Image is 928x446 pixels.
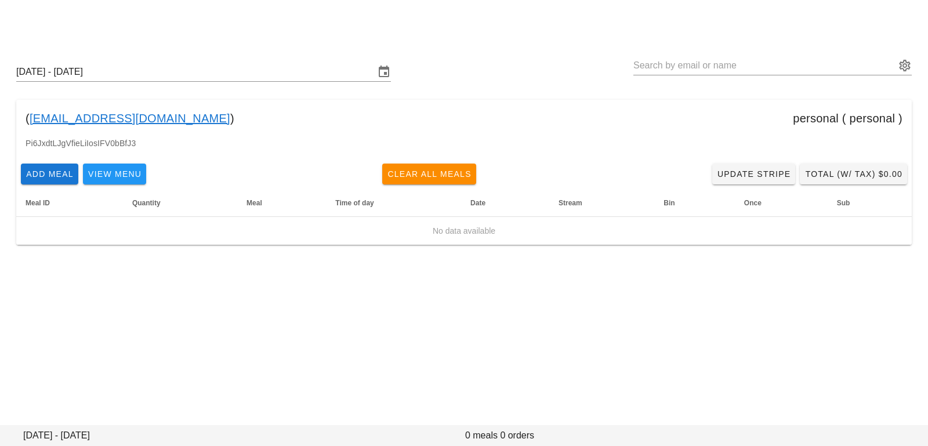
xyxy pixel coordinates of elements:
span: Date [470,199,485,207]
button: Add Meal [21,164,78,184]
button: Total (w/ Tax) $0.00 [800,164,907,184]
a: Update Stripe [712,164,796,184]
th: Date: Not sorted. Activate to sort ascending. [461,189,549,217]
th: Once: Not sorted. Activate to sort ascending. [735,189,828,217]
button: Clear All Meals [382,164,476,184]
th: Quantity: Not sorted. Activate to sort ascending. [123,189,237,217]
th: Bin: Not sorted. Activate to sort ascending. [654,189,735,217]
span: Time of day [335,199,374,207]
span: Update Stripe [717,169,791,179]
span: Sub [837,199,850,207]
th: Meal ID: Not sorted. Activate to sort ascending. [16,189,123,217]
td: No data available [16,217,912,245]
th: Meal: Not sorted. Activate to sort ascending. [237,189,326,217]
span: Total (w/ Tax) $0.00 [804,169,902,179]
a: [EMAIL_ADDRESS][DOMAIN_NAME] [30,109,230,128]
span: Once [744,199,762,207]
span: Quantity [132,199,161,207]
button: View Menu [83,164,146,184]
span: Clear All Meals [387,169,472,179]
th: Time of day: Not sorted. Activate to sort ascending. [326,189,461,217]
span: Stream [559,199,582,207]
span: Meal [246,199,262,207]
div: Pi6JxdtLJgVfieLiIosIFV0bBfJ3 [16,137,912,159]
input: Search by email or name [633,56,896,75]
span: Add Meal [26,169,74,179]
button: appended action [898,59,912,72]
span: Bin [664,199,675,207]
span: Meal ID [26,199,50,207]
div: ( ) personal ( personal ) [16,100,912,137]
span: View Menu [88,169,142,179]
th: Sub: Not sorted. Activate to sort ascending. [828,189,912,217]
th: Stream: Not sorted. Activate to sort ascending. [549,189,654,217]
